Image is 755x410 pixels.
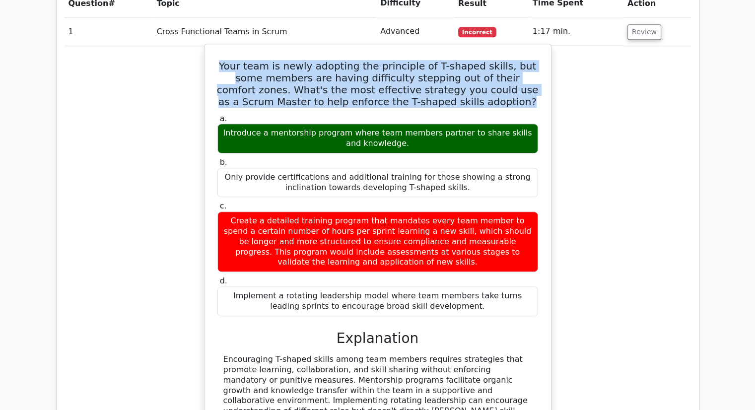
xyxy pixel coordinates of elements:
[223,330,532,347] h3: Explanation
[458,27,496,37] span: Incorrect
[153,17,377,46] td: Cross Functional Teams in Scrum
[376,17,454,46] td: Advanced
[220,276,227,285] span: d.
[216,60,539,108] h5: Your team is newly adopting the principle of T-shaped skills, but some members are having difficu...
[217,286,538,316] div: Implement a rotating leadership model where team members take turns leading sprints to encourage ...
[627,24,661,40] button: Review
[217,124,538,153] div: Introduce a mentorship program where team members partner to share skills and knowledge.
[217,168,538,198] div: Only provide certifications and additional training for those showing a strong inclination toward...
[220,114,227,123] span: a.
[220,157,227,167] span: b.
[220,201,227,210] span: c.
[65,17,153,46] td: 1
[217,211,538,272] div: Create a detailed training program that mandates every team member to spend a certain number of h...
[529,17,623,46] td: 1:17 min.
